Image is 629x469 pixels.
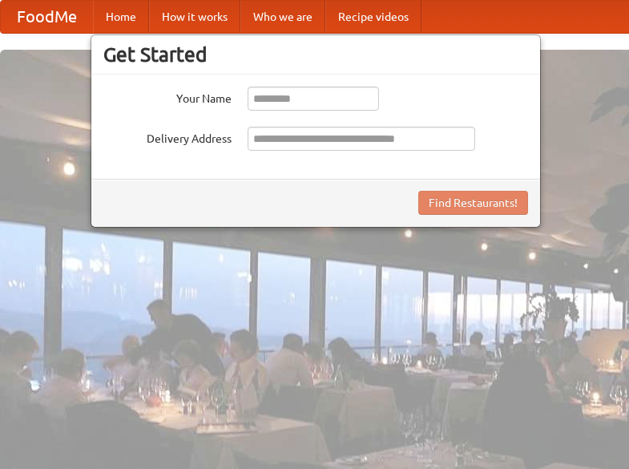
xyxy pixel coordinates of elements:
[103,127,232,147] label: Delivery Address
[103,42,528,67] h3: Get Started
[103,87,232,107] label: Your Name
[1,1,93,33] a: FoodMe
[149,1,240,33] a: How it works
[418,191,528,215] button: Find Restaurants!
[325,1,421,33] a: Recipe videos
[240,1,325,33] a: Who we are
[93,1,149,33] a: Home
